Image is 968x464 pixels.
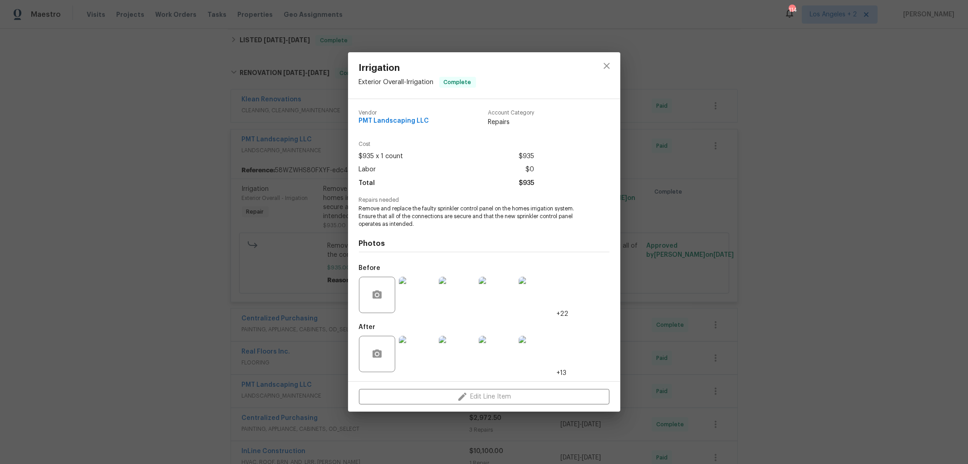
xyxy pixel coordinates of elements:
[359,110,429,116] span: Vendor
[557,309,569,319] span: +22
[359,177,375,190] span: Total
[359,141,534,147] span: Cost
[359,118,429,125] span: PMT Landscaping LLC
[440,78,475,87] span: Complete
[359,79,434,85] span: Exterior Overall - Irrigation
[519,150,534,163] span: $935
[488,110,534,116] span: Account Category
[359,163,376,176] span: Labor
[359,150,403,163] span: $935 x 1 count
[359,324,376,330] h5: After
[488,118,534,127] span: Repairs
[359,239,609,248] h4: Photos
[557,369,567,378] span: +13
[526,163,534,176] span: $0
[359,63,476,73] span: Irrigation
[359,205,585,228] span: Remove and replace the faulty sprinkler control panel on the homes irrigation system. Ensure that...
[789,5,795,15] div: 114
[359,197,609,203] span: Repairs needed
[359,265,381,271] h5: Before
[519,177,534,190] span: $935
[596,55,618,77] button: close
